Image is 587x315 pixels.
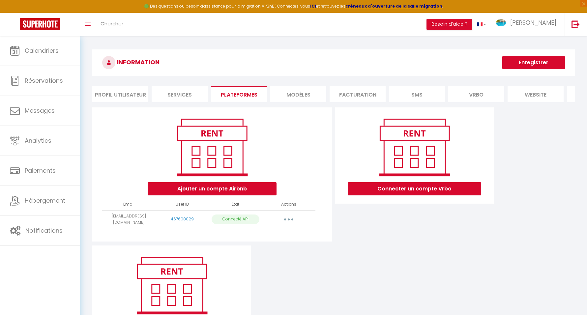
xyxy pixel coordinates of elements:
[508,86,564,102] li: website
[152,86,208,102] li: Services
[502,56,565,69] button: Enregistrer
[212,215,260,224] p: Connecté API
[102,199,156,210] th: Email
[348,182,481,195] button: Connecter un compte Vrbo
[345,3,442,9] a: créneaux d'ouverture de la salle migration
[310,3,316,9] a: ICI
[25,76,63,85] span: Réservations
[448,86,504,102] li: Vrbo
[92,86,148,102] li: Profil Utilisateur
[156,199,209,210] th: User ID
[25,106,55,115] span: Messages
[209,199,262,210] th: État
[496,19,506,26] img: ...
[25,166,56,175] span: Paiements
[25,46,59,55] span: Calendriers
[25,196,65,205] span: Hébergement
[211,86,267,102] li: Plateformes
[270,86,326,102] li: MODÈLES
[171,216,194,222] a: 467608029
[491,13,565,36] a: ... [PERSON_NAME]
[92,49,575,76] h3: INFORMATION
[102,210,156,228] td: [EMAIL_ADDRESS][DOMAIN_NAME]
[572,20,580,28] img: logout
[426,19,472,30] button: Besoin d'aide ?
[170,116,254,179] img: rent.png
[389,86,445,102] li: SMS
[372,116,456,179] img: rent.png
[20,18,60,30] img: Super Booking
[330,86,386,102] li: Facturation
[148,182,277,195] button: Ajouter un compte Airbnb
[25,136,51,145] span: Analytics
[510,18,556,27] span: [PERSON_NAME]
[96,13,128,36] a: Chercher
[101,20,123,27] span: Chercher
[25,226,63,235] span: Notifications
[262,199,315,210] th: Actions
